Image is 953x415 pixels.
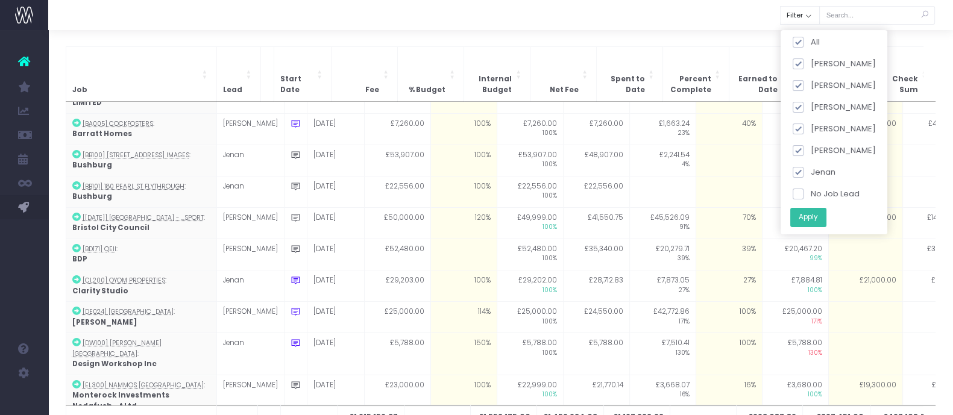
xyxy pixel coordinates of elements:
[769,286,822,295] span: 100%
[563,145,629,176] td: £48,907.00
[563,302,629,333] td: £24,550.00
[696,333,762,375] td: 100%
[430,270,497,302] td: 100%
[216,113,284,145] td: [PERSON_NAME]
[497,270,563,302] td: £29,202.00
[792,101,875,113] label: [PERSON_NAME]
[636,286,690,295] span: 27%
[792,36,819,48] label: All
[72,339,162,358] abbr: [DW100] Benjamin Franklin Parkway
[563,239,629,270] td: £35,340.00
[83,276,165,285] abbr: [CL200] Oyom Properties
[819,6,935,25] input: Search...
[332,46,398,101] th: Fee: Activate to sort: Activate to sort: Activate to sort: Activate to sort: Activate to sort: Ac...
[503,129,557,138] span: 100%
[216,239,284,270] td: [PERSON_NAME]
[530,46,597,101] th: Net Fee: Activate to sort: Activate to sort: Activate to sort: Activate to sort: Activate to sort...
[307,176,364,207] td: [DATE]
[636,223,690,232] span: 91%
[223,85,242,96] span: Lead
[629,113,696,145] td: £1,663.24
[307,270,364,302] td: [DATE]
[72,359,157,369] strong: Design Workshop Inc
[497,239,563,270] td: £52,480.00
[696,207,762,239] td: 70%
[83,119,153,128] abbr: [BA005] Cockfosters
[563,333,629,375] td: £5,788.00
[364,176,430,207] td: £22,556.00
[762,113,828,145] td: £2,904.00
[563,176,629,207] td: £22,556.00
[430,176,497,207] td: 100%
[464,46,530,101] th: Internal Budget: Activate to sort: Activate to sort: Activate to sort: Activate to sort: Activate...
[398,46,464,101] th: % Budget: Activate to sort: Activate to sort: Activate to sort: Activate to sort: Activate to sor...
[563,113,629,145] td: £7,260.00
[762,302,828,333] td: £25,000.00
[549,85,578,96] span: Net Fee
[497,207,563,239] td: £49,999.00
[792,80,875,92] label: [PERSON_NAME]
[563,270,629,302] td: £28,712.83
[828,270,902,302] td: £21,000.00
[364,333,430,375] td: £5,788.00
[629,207,696,239] td: £45,526.09
[497,113,563,145] td: £7,260.00
[430,302,497,333] td: 114%
[83,307,174,316] abbr: [DE024] Elephant and Castle
[762,333,828,375] td: £5,788.00
[597,46,663,101] th: Spent to Date: Activate to sort: Activate to sort: Activate to sort: Activate to sort: Activate t...
[629,302,696,333] td: £42,772.86
[72,223,149,232] strong: Bristol City Council
[83,245,116,254] abbr: [BD171] QEII
[307,145,364,176] td: [DATE]
[216,270,284,302] td: Jenan
[503,317,557,326] span: 100%
[364,145,430,176] td: £53,907.00
[83,381,204,390] abbr: [EL300] Nammos Maldives
[780,6,820,25] button: Filter
[636,349,690,358] span: 130%
[15,391,33,409] img: images/default_profile_image.png
[792,123,875,135] label: [PERSON_NAME]
[66,113,216,145] td: :
[66,176,216,207] td: :
[735,74,777,95] span: Earned to Date
[72,129,132,139] strong: Barratt Homes
[769,349,822,358] span: 130%
[636,129,690,138] span: 23%
[769,254,822,263] span: 99%
[636,390,690,399] span: 16%
[470,74,512,95] span: Internal Budget
[696,113,762,145] td: 40%
[870,46,936,101] th: Check Sum: Activate to sort: Activate to sort: Activate to sort: Activate to sort: Activate to so...
[83,182,184,191] abbr: [BB101] 180 Pearl St Flythrough
[769,223,822,232] span: 130%
[636,160,690,169] span: 4%
[636,317,690,326] span: 171%
[83,151,189,160] abbr: [BB100] 180 Pearl St Images
[307,113,364,145] td: [DATE]
[72,317,137,327] strong: [PERSON_NAME]
[769,317,822,326] span: 171%
[364,113,430,145] td: £7,260.00
[669,74,711,95] span: Percent Complete
[66,46,216,101] th: Job: Activate to invert sorting: Activate to invert sorting: Activate to sort: Activate to sort: ...
[503,349,557,358] span: 100%
[66,302,216,333] td: :
[792,166,835,178] label: Jenan
[503,254,557,263] span: 100%
[430,113,497,145] td: 100%
[497,302,563,333] td: £25,000.00
[497,176,563,207] td: £22,556.00
[762,270,828,302] td: £7,884.81
[696,270,762,302] td: 27%
[792,58,875,70] label: [PERSON_NAME]
[364,302,430,333] td: £25,000.00
[876,74,917,95] span: Check Sum
[364,239,430,270] td: £52,480.00
[563,207,629,239] td: £41,550.75
[66,207,216,239] td: :
[790,208,826,228] button: Apply
[72,286,128,296] strong: Clarity Studio
[629,270,696,302] td: £7,873.05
